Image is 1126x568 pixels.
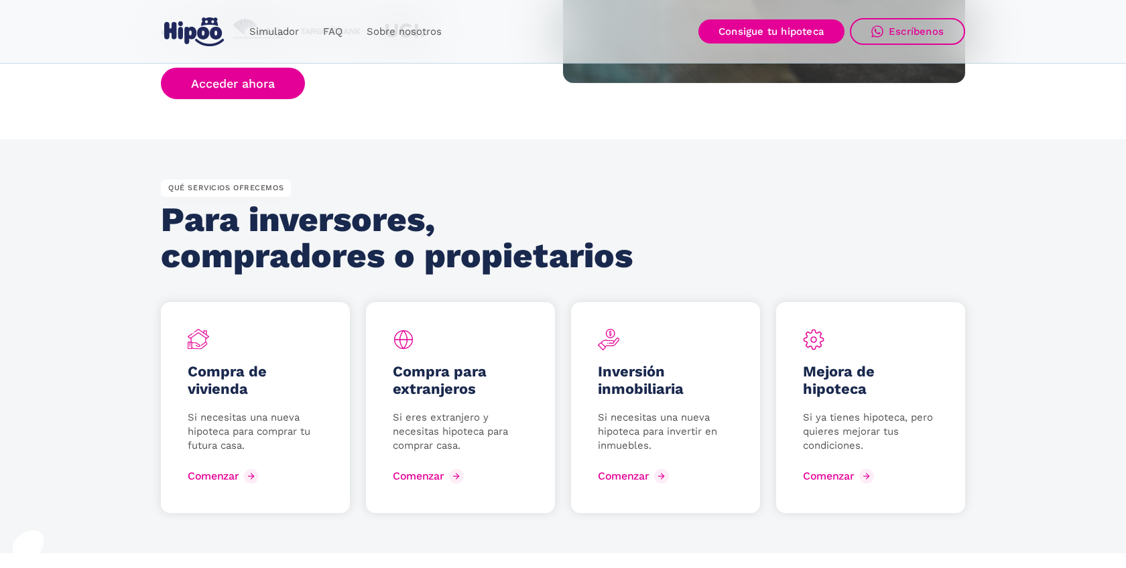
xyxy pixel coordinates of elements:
[889,25,944,38] div: Escríbenos
[698,19,844,44] a: Consigue tu hipoteca
[803,470,854,482] div: Comenzar
[161,180,291,197] div: QUÉ SERVICIOS OFRECEMOS
[393,466,467,487] a: Comenzar
[188,470,239,482] div: Comenzar
[393,411,528,453] p: Si eres extranjero y necesitas hipoteca para comprar casa.
[393,470,444,482] div: Comenzar
[598,470,649,482] div: Comenzar
[803,363,938,398] h5: Mejora de hipoteca
[850,18,965,45] a: Escríbenos
[188,411,323,453] p: Si necesitas una nueva hipoteca para comprar tu futura casa.
[355,19,454,45] a: Sobre nosotros
[237,19,311,45] a: Simulador
[161,12,227,52] a: home
[803,411,938,453] p: Si ya tienes hipoteca, pero quieres mejorar tus condiciones.
[803,466,877,487] a: Comenzar
[598,363,733,398] h5: Inversión inmobiliaria
[598,466,672,487] a: Comenzar
[311,19,355,45] a: FAQ
[188,466,262,487] a: Comenzar
[598,411,733,453] p: Si necesitas una nueva hipoteca para invertir en inmuebles.
[188,363,323,398] h5: Compra de vivienda
[161,68,305,99] a: Acceder ahora
[393,363,528,398] h5: Compra para extranjeros
[161,202,641,274] h2: Para inversores, compradores o propietarios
